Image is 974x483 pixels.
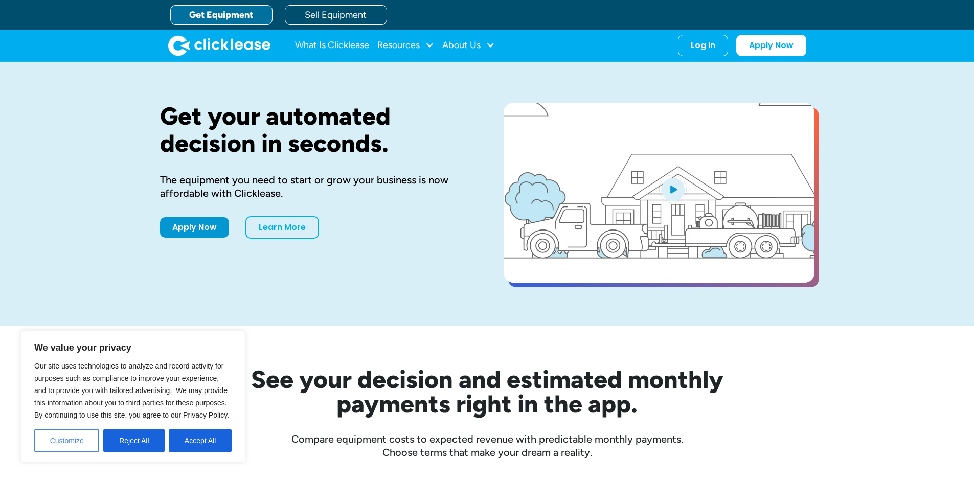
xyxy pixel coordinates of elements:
div: Log In [691,40,715,51]
h2: See your decision and estimated monthly payments right in the app. [201,367,774,416]
a: Apply Now [736,35,806,56]
button: Accept All [169,429,232,452]
a: Apply Now [160,217,229,238]
a: open lightbox [504,103,814,283]
a: home [168,35,270,56]
div: Compare equipment costs to expected revenue with predictable monthly payments. Choose terms that ... [160,432,814,459]
p: We value your privacy [34,341,232,354]
button: Customize [34,429,99,452]
div: Resources [377,35,434,56]
a: Get Equipment [170,5,273,25]
a: Learn More [245,216,319,239]
h1: Get your automated decision in seconds. [160,103,471,157]
div: About Us [442,35,495,56]
span: Our site uses technologies to analyze and record activity for purposes such as compliance to impr... [34,362,229,419]
a: Sell Equipment [285,5,387,25]
button: Reject All [103,429,165,452]
div: We value your privacy [20,331,245,463]
a: What Is Clicklease [295,35,369,56]
div: The equipment you need to start or grow your business is now affordable with Clicklease. [160,173,471,200]
img: Clicklease logo [168,35,270,56]
img: Blue play button logo on a light blue circular background [659,175,687,203]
